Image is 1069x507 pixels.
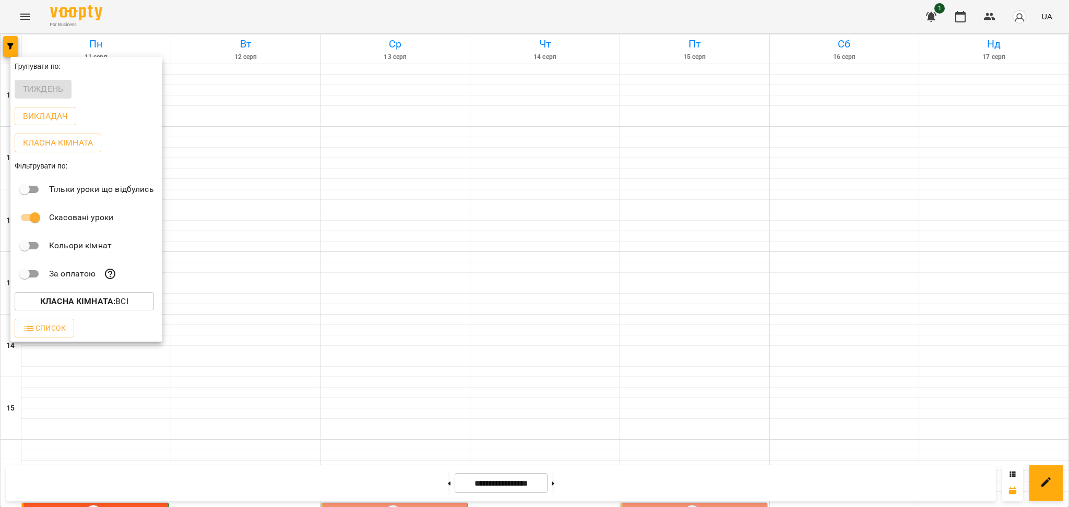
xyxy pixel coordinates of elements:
[15,319,74,337] button: Список
[23,322,66,334] span: Список
[15,107,76,126] button: Викладач
[40,295,128,308] p: Всі
[10,156,162,175] div: Фільтрувати по:
[49,239,112,252] p: Кольори кімнат
[23,137,93,149] p: Класна кімната
[15,134,101,152] button: Класна кімната
[49,211,113,224] p: Скасовані уроки
[49,183,154,196] p: Тільки уроки що відбулись
[15,292,154,311] button: Класна кімната:Всі
[23,110,68,123] p: Викладач
[10,57,162,76] div: Групувати по:
[40,296,115,306] b: Класна кімната :
[49,268,96,280] p: За оплатою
